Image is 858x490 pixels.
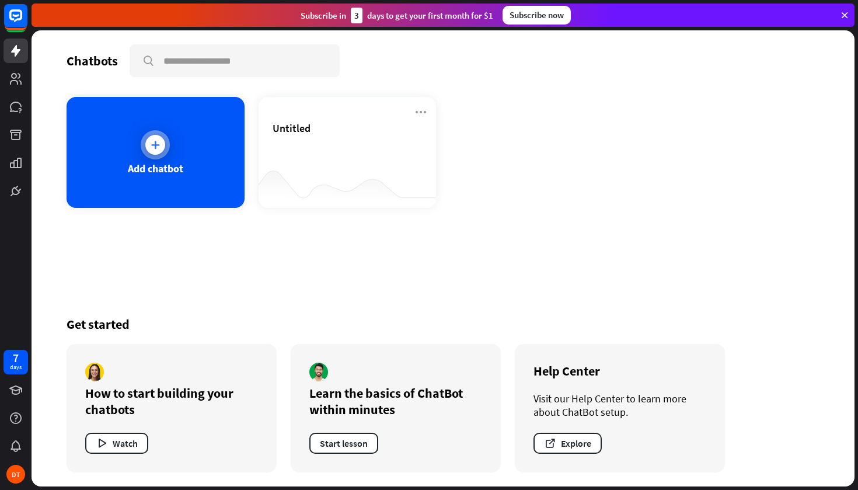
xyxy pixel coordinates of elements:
[301,8,493,23] div: Subscribe in days to get your first month for $1
[4,350,28,374] a: 7 days
[85,363,104,381] img: author
[533,363,706,379] div: Help Center
[128,162,183,175] div: Add chatbot
[503,6,571,25] div: Subscribe now
[273,121,311,135] span: Untitled
[533,392,706,419] div: Visit our Help Center to learn more about ChatBot setup.
[6,465,25,484] div: DT
[85,385,258,418] div: How to start building your chatbots
[85,433,148,454] button: Watch
[10,363,22,371] div: days
[533,433,602,454] button: Explore
[351,8,362,23] div: 3
[9,5,44,40] button: Open LiveChat chat widget
[67,316,819,332] div: Get started
[309,433,378,454] button: Start lesson
[67,53,118,69] div: Chatbots
[309,363,328,381] img: author
[309,385,482,418] div: Learn the basics of ChatBot within minutes
[13,353,19,363] div: 7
